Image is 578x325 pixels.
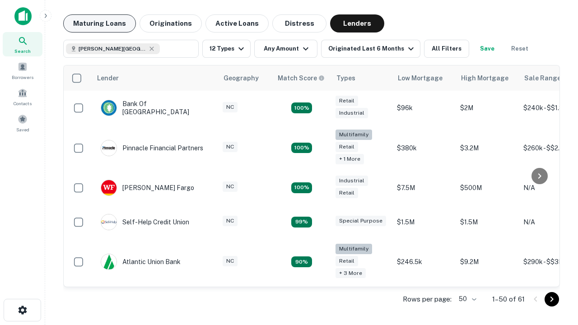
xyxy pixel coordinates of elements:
[336,188,358,198] div: Retail
[218,65,272,91] th: Geography
[545,292,559,306] button: Go to next page
[14,47,31,55] span: Search
[331,65,392,91] th: Types
[223,216,238,226] div: NC
[223,256,238,266] div: NC
[392,171,456,205] td: $7.5M
[224,73,259,84] div: Geography
[272,14,326,32] button: Distress
[524,73,561,84] div: Sale Range
[16,126,29,133] span: Saved
[392,239,456,285] td: $246.5k
[223,181,238,192] div: NC
[101,140,203,156] div: Pinnacle Financial Partners
[473,40,502,58] button: Save your search to get updates of matches that match your search criteria.
[461,73,508,84] div: High Mortgage
[336,73,355,84] div: Types
[336,256,358,266] div: Retail
[101,100,117,116] img: picture
[336,268,366,279] div: + 3 more
[336,216,386,226] div: Special Purpose
[392,65,456,91] th: Low Mortgage
[291,217,312,227] div: Matching Properties: 11, hasApolloMatch: undefined
[533,253,578,296] iframe: Chat Widget
[140,14,202,32] button: Originations
[278,73,325,83] div: Capitalize uses an advanced AI algorithm to match your search with the best lender. The match sco...
[321,40,420,58] button: Originated Last 6 Months
[101,180,117,195] img: picture
[79,45,146,53] span: [PERSON_NAME][GEOGRAPHIC_DATA], [GEOGRAPHIC_DATA]
[328,43,416,54] div: Originated Last 6 Months
[291,143,312,153] div: Matching Properties: 20, hasApolloMatch: undefined
[291,182,312,193] div: Matching Properties: 14, hasApolloMatch: undefined
[392,91,456,125] td: $96k
[3,111,42,135] a: Saved
[336,142,358,152] div: Retail
[456,125,519,171] td: $3.2M
[456,91,519,125] td: $2M
[14,7,32,25] img: capitalize-icon.png
[424,40,469,58] button: All Filters
[330,14,384,32] button: Lenders
[392,205,456,239] td: $1.5M
[336,244,372,254] div: Multifamily
[3,58,42,83] a: Borrowers
[223,102,238,112] div: NC
[291,102,312,113] div: Matching Properties: 15, hasApolloMatch: undefined
[398,73,443,84] div: Low Mortgage
[336,154,364,164] div: + 1 more
[3,84,42,109] a: Contacts
[14,100,32,107] span: Contacts
[3,32,42,56] a: Search
[336,130,372,140] div: Multifamily
[202,40,251,58] button: 12 Types
[101,100,209,116] div: Bank Of [GEOGRAPHIC_DATA]
[12,74,33,81] span: Borrowers
[456,239,519,285] td: $9.2M
[336,108,368,118] div: Industrial
[403,294,452,305] p: Rows per page:
[456,171,519,205] td: $500M
[101,140,117,156] img: picture
[291,256,312,267] div: Matching Properties: 10, hasApolloMatch: undefined
[336,96,358,106] div: Retail
[63,14,136,32] button: Maturing Loans
[278,73,323,83] h6: Match Score
[455,292,478,306] div: 50
[492,294,525,305] p: 1–50 of 61
[101,180,194,196] div: [PERSON_NAME] Fargo
[97,73,119,84] div: Lender
[456,205,519,239] td: $1.5M
[223,142,238,152] div: NC
[101,214,117,230] img: picture
[336,176,368,186] div: Industrial
[272,65,331,91] th: Capitalize uses an advanced AI algorithm to match your search with the best lender. The match sco...
[254,40,317,58] button: Any Amount
[456,65,519,91] th: High Mortgage
[205,14,269,32] button: Active Loans
[101,254,117,269] img: picture
[101,214,189,230] div: Self-help Credit Union
[392,125,456,171] td: $380k
[101,254,181,270] div: Atlantic Union Bank
[505,40,534,58] button: Reset
[92,65,218,91] th: Lender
